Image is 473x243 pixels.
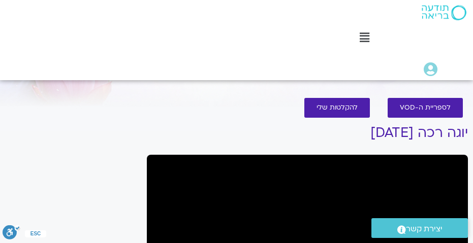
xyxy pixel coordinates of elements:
[400,104,451,112] span: לספריית ה-VOD
[371,218,468,238] a: יצירת קשר
[422,5,466,20] img: תודעה בריאה
[147,125,468,141] h1: יוגה רכה [DATE]
[304,98,370,118] a: להקלטות שלי
[388,98,463,118] a: לספריית ה-VOD
[406,222,443,236] span: יצירת קשר
[317,104,358,112] span: להקלטות שלי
